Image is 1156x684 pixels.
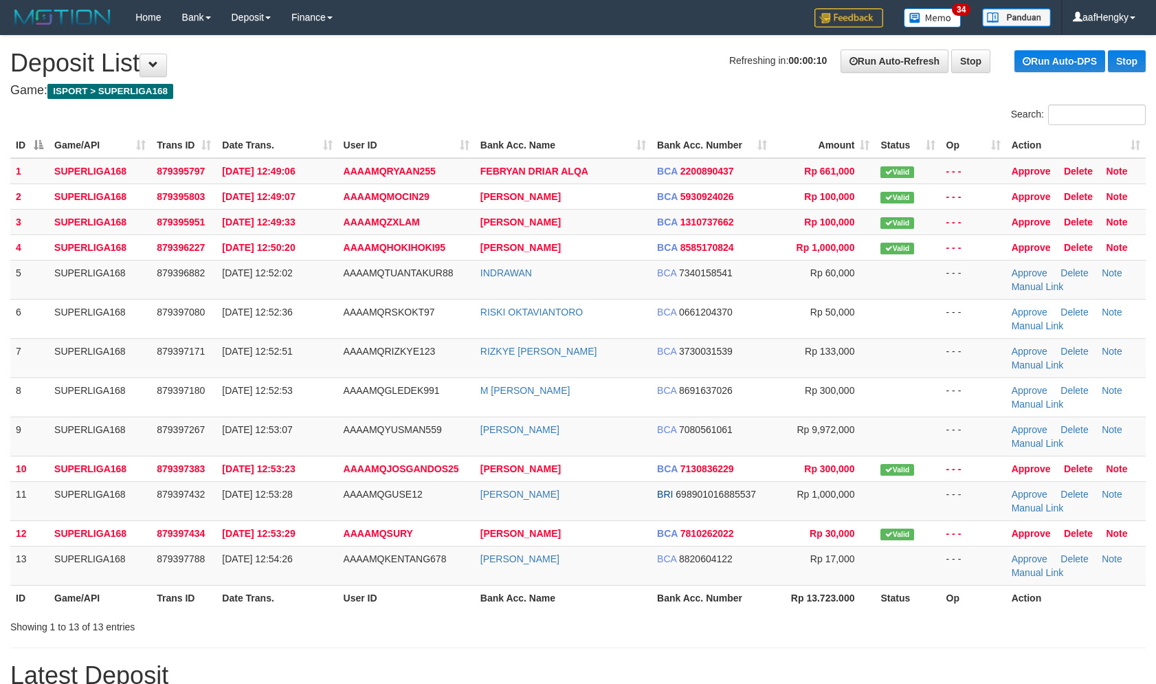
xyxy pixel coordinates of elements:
span: AAAAMQTUANTAKUR88 [344,267,454,278]
span: AAAAMQSURY [344,528,413,539]
span: Rp 9,972,000 [797,424,854,435]
span: Copy 2200890437 to clipboard [680,166,734,177]
span: BCA [657,166,678,177]
a: Note [1102,267,1122,278]
span: AAAAMQZXLAM [344,217,420,228]
span: [DATE] 12:53:23 [222,463,295,474]
img: Button%20Memo.svg [904,8,962,27]
span: Copy 8585170824 to clipboard [680,242,734,253]
span: BCA [657,346,676,357]
span: BCA [657,528,678,539]
td: - - - [941,184,1006,209]
a: [PERSON_NAME] [480,553,559,564]
span: AAAAMQGLEDEK991 [344,385,440,396]
a: Approve [1012,307,1047,318]
td: - - - [941,209,1006,234]
a: Note [1102,553,1122,564]
td: SUPERLIGA168 [49,546,151,585]
span: BRI [657,489,673,500]
td: - - - [941,456,1006,481]
td: - - - [941,338,1006,377]
span: Copy 7340158541 to clipboard [679,267,733,278]
th: Op [941,585,1006,610]
a: Stop [951,49,990,73]
td: 8 [10,377,49,417]
a: Delete [1060,489,1088,500]
span: [DATE] 12:50:20 [222,242,295,253]
strong: 00:00:10 [788,55,827,66]
th: Bank Acc. Name [475,585,652,610]
span: Rp 60,000 [810,267,855,278]
span: AAAAMQRSKOKT97 [344,307,435,318]
span: [DATE] 12:54:26 [222,553,292,564]
td: 6 [10,299,49,338]
span: Copy 0661204370 to clipboard [679,307,733,318]
a: Stop [1108,50,1146,72]
a: Approve [1012,166,1051,177]
td: - - - [941,546,1006,585]
td: 12 [10,520,49,546]
th: Bank Acc. Number [652,585,772,610]
span: 879395951 [157,217,205,228]
span: BCA [657,307,676,318]
span: 879397267 [157,424,205,435]
a: Delete [1064,191,1093,202]
td: - - - [941,417,1006,456]
th: Action: activate to sort column ascending [1006,133,1146,158]
a: Approve [1012,463,1051,474]
a: [PERSON_NAME] [480,463,561,474]
span: [DATE] 12:49:33 [222,217,295,228]
td: 5 [10,260,49,299]
span: [DATE] 12:49:06 [222,166,295,177]
a: [PERSON_NAME] [480,242,561,253]
td: 10 [10,456,49,481]
a: Approve [1012,217,1051,228]
th: User ID: activate to sort column ascending [338,133,475,158]
th: Status: activate to sort column ascending [875,133,940,158]
a: Delete [1060,424,1088,435]
a: RIZKYE [PERSON_NAME] [480,346,597,357]
td: 4 [10,234,49,260]
span: Rp 17,000 [810,553,855,564]
td: - - - [941,299,1006,338]
a: [PERSON_NAME] [480,424,559,435]
td: SUPERLIGA168 [49,481,151,520]
a: [PERSON_NAME] [480,528,561,539]
th: Rp 13.723.000 [772,585,875,610]
span: BCA [657,424,676,435]
a: M [PERSON_NAME] [480,385,570,396]
a: Manual Link [1012,438,1064,449]
span: 879397080 [157,307,205,318]
span: Copy 8691637026 to clipboard [679,385,733,396]
td: SUPERLIGA168 [49,417,151,456]
img: MOTION_logo.png [10,7,115,27]
span: Refreshing in: [729,55,827,66]
span: Copy 698901016885537 to clipboard [676,489,756,500]
th: User ID [338,585,475,610]
span: AAAAMQRIZKYE123 [344,346,436,357]
td: SUPERLIGA168 [49,260,151,299]
td: SUPERLIGA168 [49,234,151,260]
td: 2 [10,184,49,209]
a: Delete [1060,267,1088,278]
a: Note [1106,191,1127,202]
span: 879397788 [157,553,205,564]
span: AAAAMQYUSMAN559 [344,424,442,435]
a: Delete [1064,242,1093,253]
span: BCA [657,385,676,396]
span: BCA [657,242,678,253]
span: [DATE] 12:52:51 [222,346,292,357]
span: [DATE] 12:53:29 [222,528,295,539]
span: AAAAMQRYAAN255 [344,166,436,177]
th: Trans ID: activate to sort column ascending [151,133,216,158]
td: - - - [941,377,1006,417]
span: Valid transaction [880,529,913,540]
span: AAAAMQHOKIHOKI95 [344,242,446,253]
a: Delete [1060,385,1088,396]
label: Search: [1011,104,1146,125]
span: Rp 1,000,000 [797,242,855,253]
td: SUPERLIGA168 [49,520,151,546]
span: 879397171 [157,346,205,357]
a: Run Auto-DPS [1014,50,1105,72]
span: Copy 3730031539 to clipboard [679,346,733,357]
